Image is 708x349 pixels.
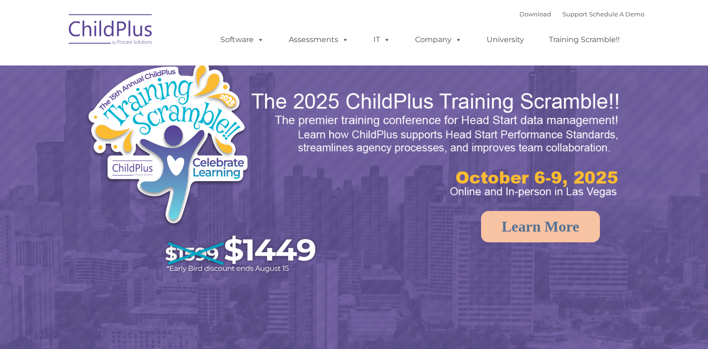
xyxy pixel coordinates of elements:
[589,10,644,18] a: Schedule A Demo
[477,30,533,49] a: University
[364,30,400,49] a: IT
[211,30,273,49] a: Software
[279,30,358,49] a: Assessments
[540,30,629,49] a: Training Scramble!!
[64,7,158,54] img: ChildPlus by Procare Solutions
[519,10,551,18] a: Download
[481,211,600,242] a: Learn More
[562,10,587,18] a: Support
[519,10,644,18] font: |
[406,30,471,49] a: Company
